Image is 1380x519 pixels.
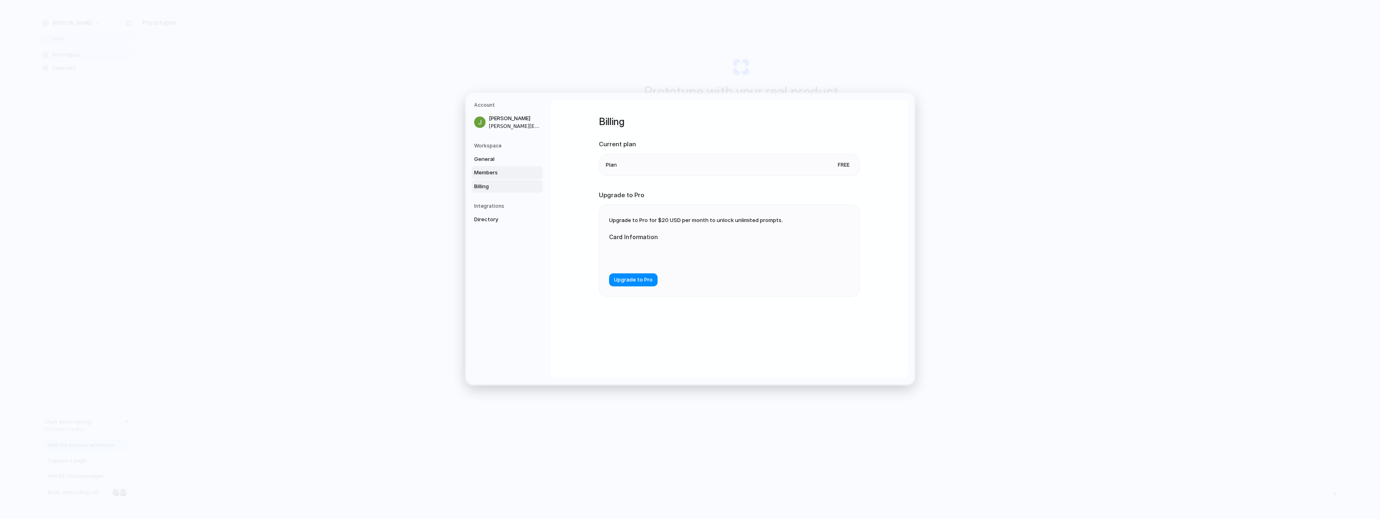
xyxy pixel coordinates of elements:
span: Upgrade to Pro [614,276,653,284]
h5: Account [474,101,543,109]
span: Free [835,161,853,169]
a: Members [472,166,543,179]
span: Billing [474,182,526,190]
span: Directory [474,216,526,224]
iframe: Secure card payment input frame [616,251,766,259]
label: Card Information [609,233,772,241]
span: Members [474,169,526,177]
h1: Billing [599,114,860,129]
button: Upgrade to Pro [609,273,658,286]
a: [PERSON_NAME][PERSON_NAME][EMAIL_ADDRESS][DOMAIN_NAME] [472,112,543,132]
a: General [472,152,543,165]
span: Plan [606,161,617,169]
h5: Workspace [474,142,543,149]
a: Billing [472,180,543,193]
span: General [474,155,526,163]
h2: Current plan [599,140,860,149]
span: [PERSON_NAME][EMAIL_ADDRESS][DOMAIN_NAME] [489,122,541,130]
h5: Integrations [474,202,543,210]
span: Upgrade to Pro for $20 USD per month to unlock unlimited prompts. [609,217,783,223]
a: Directory [472,213,543,226]
h2: Upgrade to Pro [599,190,860,200]
span: [PERSON_NAME] [489,114,541,123]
